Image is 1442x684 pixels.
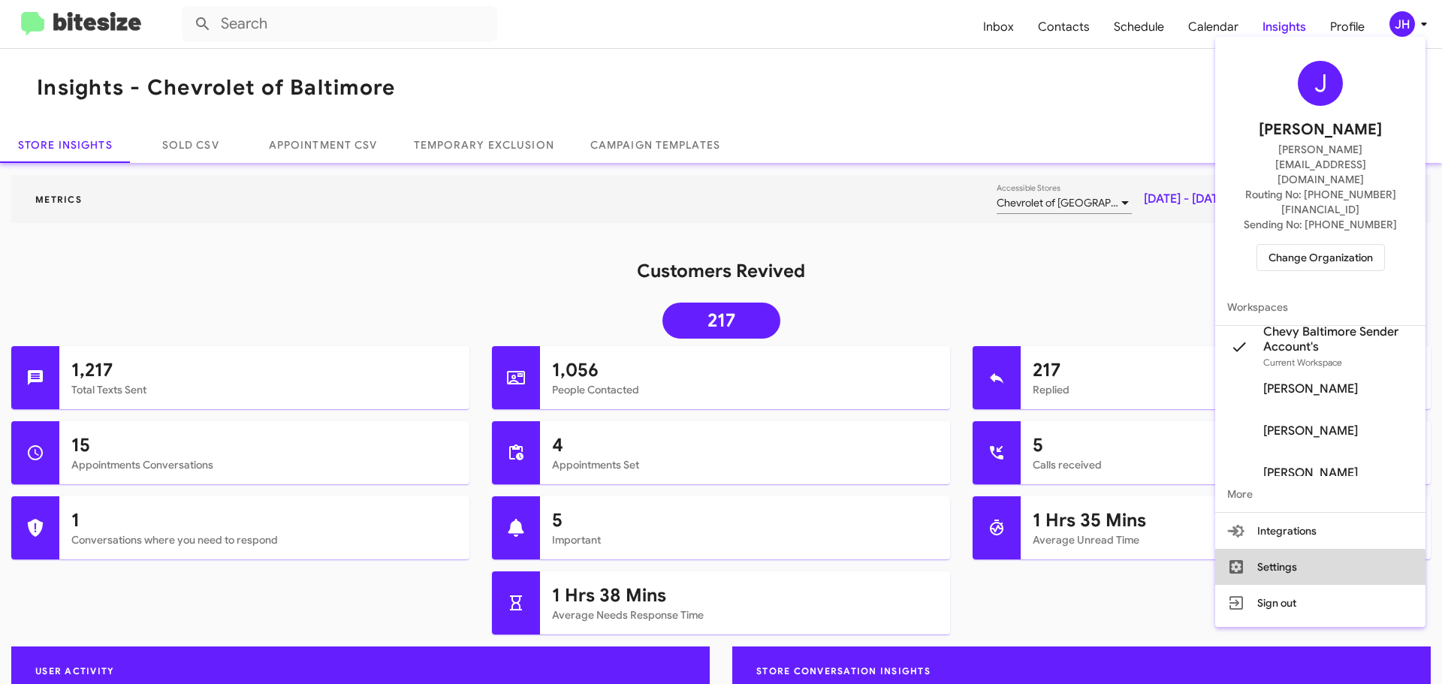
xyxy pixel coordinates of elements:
span: Sending No: [PHONE_NUMBER] [1244,217,1397,232]
button: Change Organization [1256,244,1385,271]
span: [PERSON_NAME][EMAIL_ADDRESS][DOMAIN_NAME] [1233,142,1407,187]
button: Sign out [1215,585,1425,621]
span: [PERSON_NAME] [1259,118,1382,142]
span: More [1215,476,1425,512]
span: Chevy Baltimore Sender Account's [1263,324,1413,354]
button: Integrations [1215,513,1425,549]
span: Workspaces [1215,289,1425,325]
span: [PERSON_NAME] [1263,381,1358,396]
span: Routing No: [PHONE_NUMBER][FINANCIAL_ID] [1233,187,1407,217]
span: Current Workspace [1263,357,1342,368]
button: Settings [1215,549,1425,585]
div: J [1298,61,1343,106]
span: [PERSON_NAME] [1263,466,1358,481]
span: [PERSON_NAME] [1263,423,1358,438]
span: Change Organization [1269,245,1373,270]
